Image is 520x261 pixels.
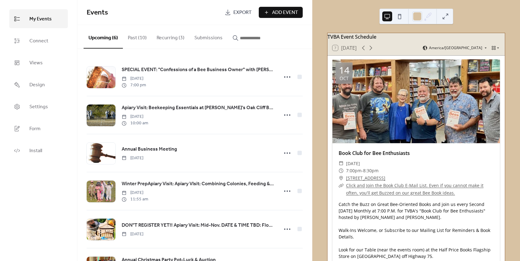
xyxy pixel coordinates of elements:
[429,46,482,50] span: America/[GEOGRAPHIC_DATA]
[122,155,143,161] span: [DATE]
[189,25,227,48] button: Submissions
[220,7,256,18] a: Export
[122,180,275,188] a: Winter PrepApiary Visit: Apiary VIsit: Combining Colonies, Feeding & Sugar-Brick Prep.- [PERSON_N...
[346,160,360,167] span: [DATE]
[272,9,298,16] span: Add Event
[29,58,43,68] span: Views
[9,9,68,28] a: My Events
[9,97,68,116] a: Settings
[9,31,68,50] a: Connect
[29,124,41,134] span: Form
[362,167,363,174] span: -
[122,66,275,74] a: SPECIAL EVENT: "Confessions of a Bee Business Owner" with [PERSON_NAME]
[123,25,152,48] button: Past (10)
[122,145,177,153] a: Annual Business Meeting
[363,167,379,174] span: 8:30pm
[122,231,143,237] span: [DATE]
[122,196,148,203] span: 11:55 am
[9,75,68,94] a: Design
[332,201,500,259] div: Catch the Buzz on Great Bee-Oriented Books and join us every Second [DATE] Monthly at 7:00 P.M. f...
[29,80,45,90] span: Design
[346,174,385,182] a: [STREET_ADDRESS]
[29,36,48,46] span: Connect
[259,7,303,18] button: Add Event
[122,113,148,120] span: [DATE]
[122,120,148,126] span: 10:00 am
[122,190,148,196] span: [DATE]
[84,25,123,49] button: Upcoming (6)
[122,82,146,88] span: 7:00 pm
[87,6,108,19] span: Events
[339,150,410,156] a: Book Club for Bee Enthusiasts
[9,119,68,138] a: Form
[327,33,505,41] div: TVBA Event Schedule
[346,182,483,196] a: Click and Join the Book Club E-Mail List. Even if you cannot make it often, you'll get Buzzed on ...
[29,14,52,24] span: My Events
[339,160,344,167] div: ​
[152,25,189,48] button: Recurring (3)
[122,75,146,82] span: [DATE]
[29,102,48,112] span: Settings
[29,146,42,156] span: Install
[122,104,275,112] a: Apiary Visit: Beekeeping Essentials at [PERSON_NAME]'s Oak Cliff Bee Company Apiary, [GEOGRAPHIC_...
[339,182,344,189] div: ​
[339,167,344,174] div: ​
[9,53,68,72] a: Views
[122,222,275,229] span: DON"T REGISTER YET!! Apiary Visit: Mid-Nov. DATE & TIME TBD: Flow Hive Honey Harvesting- [PERSON_...
[339,174,344,182] div: ​
[122,146,177,153] span: Annual Business Meeting
[340,76,349,81] div: Oct
[9,141,68,160] a: Install
[346,167,362,174] span: 7:00pm
[339,66,349,75] div: 14
[122,221,275,229] a: DON"T REGISTER YET!! Apiary Visit: Mid-Nov. DATE & TIME TBD: Flow Hive Honey Harvesting- [PERSON_...
[233,9,252,16] span: Export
